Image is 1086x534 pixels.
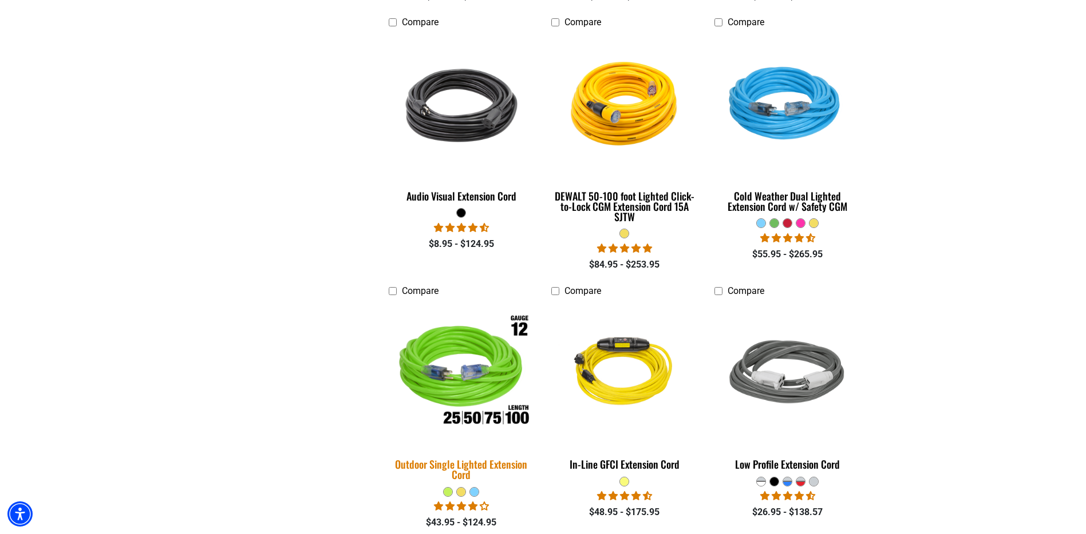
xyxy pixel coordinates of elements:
[551,505,697,519] div: $48.95 - $175.95
[551,459,697,469] div: In-Line GFCI Extension Cord
[714,34,860,218] a: Light Blue Cold Weather Dual Lighted Extension Cord w/ Safety CGM
[552,308,697,439] img: Yellow
[389,191,535,201] div: Audio Visual Extension Cord
[716,308,860,439] img: grey & white
[389,459,535,480] div: Outdoor Single Lighted Extension Cord
[597,490,652,501] span: 4.62 stars
[551,34,697,229] a: DEWALT 50-100 foot Lighted Click-to-Lock CGM Extension Cord 15A SJTW
[434,501,489,512] span: 4.00 stars
[551,191,697,222] div: DEWALT 50-100 foot Lighted Click-to-Lock CGM Extension Cord 15A SJTW
[760,490,815,501] span: 4.50 stars
[389,516,535,529] div: $43.95 - $124.95
[714,459,860,469] div: Low Profile Extension Cord
[434,222,489,233] span: 4.73 stars
[597,243,652,254] span: 4.84 stars
[551,302,697,476] a: Yellow In-Line GFCI Extension Cord
[402,17,439,28] span: Compare
[389,39,534,171] img: black
[716,39,860,171] img: Light Blue
[7,501,33,527] div: Accessibility Menu
[564,285,601,296] span: Compare
[389,302,535,486] a: Outdoor Single Lighted Extension Cord Outdoor Single Lighted Extension Cord
[402,285,439,296] span: Compare
[728,285,764,296] span: Compare
[551,258,697,272] div: $84.95 - $253.95
[714,302,860,476] a: grey & white Low Profile Extension Cord
[714,191,860,211] div: Cold Weather Dual Lighted Extension Cord w/ Safety CGM
[381,300,542,447] img: Outdoor Single Lighted Extension Cord
[564,17,601,28] span: Compare
[728,17,764,28] span: Compare
[714,248,860,261] div: $55.95 - $265.95
[760,233,815,244] span: 4.62 stars
[389,34,535,208] a: black Audio Visual Extension Cord
[714,505,860,519] div: $26.95 - $138.57
[389,237,535,251] div: $8.95 - $124.95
